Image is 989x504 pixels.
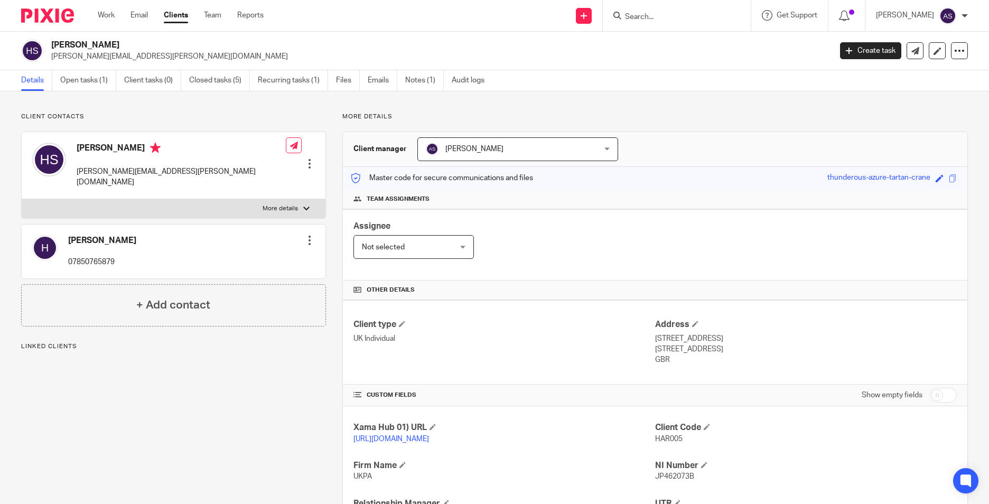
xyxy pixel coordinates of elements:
[21,342,326,351] p: Linked clients
[342,113,968,121] p: More details
[336,70,360,91] a: Files
[353,460,655,471] h4: Firm Name
[368,70,397,91] a: Emails
[32,143,66,176] img: svg%3E
[77,166,286,188] p: [PERSON_NAME][EMAIL_ADDRESS][PERSON_NAME][DOMAIN_NAME]
[876,10,934,21] p: [PERSON_NAME]
[130,10,148,21] a: Email
[353,144,407,154] h3: Client manager
[362,244,405,251] span: Not selected
[655,435,683,443] span: HAR005
[351,173,533,183] p: Master code for secure communications and files
[68,257,136,267] p: 07850765879
[655,319,957,330] h4: Address
[655,344,957,354] p: [STREET_ADDRESS]
[445,145,503,153] span: [PERSON_NAME]
[353,333,655,344] p: UK Individual
[204,10,221,21] a: Team
[655,422,957,433] h4: Client Code
[655,354,957,365] p: GBR
[237,10,264,21] a: Reports
[51,51,824,62] p: [PERSON_NAME][EMAIL_ADDRESS][PERSON_NAME][DOMAIN_NAME]
[353,473,372,480] span: UKPA
[353,435,429,443] a: [URL][DOMAIN_NAME]
[21,40,43,62] img: svg%3E
[939,7,956,24] img: svg%3E
[862,390,922,400] label: Show empty fields
[77,143,286,156] h4: [PERSON_NAME]
[353,422,655,433] h4: Xama Hub 01) URL
[21,113,326,121] p: Client contacts
[21,8,74,23] img: Pixie
[426,143,438,155] img: svg%3E
[60,70,116,91] a: Open tasks (1)
[136,297,210,313] h4: + Add contact
[263,204,298,213] p: More details
[124,70,181,91] a: Client tasks (0)
[189,70,250,91] a: Closed tasks (5)
[150,143,161,153] i: Primary
[353,391,655,399] h4: CUSTOM FIELDS
[777,12,817,19] span: Get Support
[655,473,694,480] span: JP462073B
[405,70,444,91] a: Notes (1)
[98,10,115,21] a: Work
[51,40,669,51] h2: [PERSON_NAME]
[258,70,328,91] a: Recurring tasks (1)
[655,333,957,344] p: [STREET_ADDRESS]
[840,42,901,59] a: Create task
[367,286,415,294] span: Other details
[68,235,136,246] h4: [PERSON_NAME]
[655,460,957,471] h4: NI Number
[624,13,719,22] input: Search
[827,172,930,184] div: thunderous-azure-tartan-crane
[353,319,655,330] h4: Client type
[164,10,188,21] a: Clients
[21,70,52,91] a: Details
[353,222,390,230] span: Assignee
[452,70,492,91] a: Audit logs
[32,235,58,260] img: svg%3E
[367,195,430,203] span: Team assignments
